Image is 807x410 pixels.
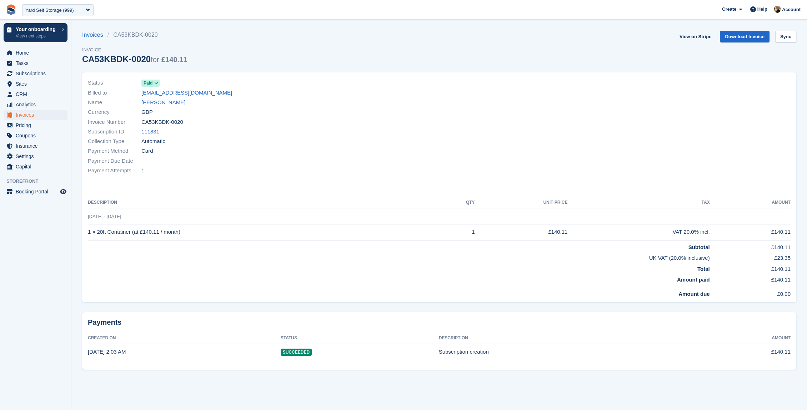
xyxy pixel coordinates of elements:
[16,120,59,130] span: Pricing
[59,187,67,196] a: Preview store
[141,108,153,116] span: GBP
[88,224,441,240] td: 1 × 20ft Container (at £140.11 / month)
[4,187,67,197] a: menu
[4,23,67,42] a: Your onboarding View next steps
[16,151,59,161] span: Settings
[710,251,791,262] td: £23.35
[678,291,710,297] strong: Amount due
[16,110,59,120] span: Invoices
[692,333,791,344] th: Amount
[88,128,141,136] span: Subscription ID
[710,287,791,298] td: £0.00
[4,141,67,151] a: menu
[88,167,141,175] span: Payment Attempts
[281,333,439,344] th: Status
[25,7,74,14] div: Yard Self Storage (999)
[16,79,59,89] span: Sites
[16,27,58,32] p: Your onboarding
[88,108,141,116] span: Currency
[720,31,770,42] a: Download Invoice
[4,151,67,161] a: menu
[141,79,160,87] a: Paid
[88,118,141,126] span: Invoice Number
[567,197,710,208] th: Tax
[144,80,152,86] span: Paid
[677,277,710,283] strong: Amount paid
[141,128,159,136] a: 111831
[161,56,187,64] span: £140.11
[141,98,185,107] a: [PERSON_NAME]
[16,58,59,68] span: Tasks
[439,333,692,344] th: Description
[710,197,791,208] th: Amount
[141,118,183,126] span: CA53KBDK-0020
[775,31,796,42] a: Sync
[141,147,153,155] span: Card
[88,98,141,107] span: Name
[4,79,67,89] a: menu
[710,262,791,273] td: £140.11
[88,349,126,355] time: 2025-10-03 01:03:05 UTC
[88,79,141,87] span: Status
[722,6,736,13] span: Create
[88,318,791,327] h2: Payments
[82,31,187,39] nav: breadcrumbs
[4,89,67,99] a: menu
[475,197,568,208] th: Unit Price
[82,54,187,64] div: CA53KBDK-0020
[4,100,67,110] a: menu
[16,187,59,197] span: Booking Portal
[88,137,141,146] span: Collection Type
[441,224,475,240] td: 1
[88,333,281,344] th: Created On
[16,162,59,172] span: Capital
[16,141,59,151] span: Insurance
[16,100,59,110] span: Analytics
[88,214,121,219] span: [DATE] - [DATE]
[281,349,312,356] span: Succeeded
[4,162,67,172] a: menu
[439,344,692,360] td: Subscription creation
[82,46,187,54] span: Invoice
[4,120,67,130] a: menu
[88,197,441,208] th: Description
[88,251,710,262] td: UK VAT (20.0% inclusive)
[757,6,767,13] span: Help
[710,273,791,287] td: -£140.11
[692,344,791,360] td: £140.11
[88,89,141,97] span: Billed to
[16,33,58,39] p: View next steps
[697,266,710,272] strong: Total
[16,69,59,79] span: Subscriptions
[4,110,67,120] a: menu
[688,244,710,250] strong: Subtotal
[710,224,791,240] td: £140.11
[141,167,144,175] span: 1
[88,147,141,155] span: Payment Method
[4,48,67,58] a: menu
[16,48,59,58] span: Home
[82,31,107,39] a: Invoices
[677,31,714,42] a: View on Stripe
[475,224,568,240] td: £140.11
[16,131,59,141] span: Coupons
[6,178,71,185] span: Storefront
[710,240,791,251] td: £140.11
[16,89,59,99] span: CRM
[6,4,16,15] img: stora-icon-8386f47178a22dfd0bd8f6a31ec36ba5ce8667c1dd55bd0f319d3a0aa187defe.svg
[782,6,801,13] span: Account
[567,228,710,236] div: VAT 20.0% incl.
[4,131,67,141] a: menu
[151,56,159,64] span: for
[4,69,67,79] a: menu
[774,6,781,13] img: Oliver Bruce
[4,58,67,68] a: menu
[88,157,141,165] span: Payment Due Date
[141,137,165,146] span: Automatic
[441,197,475,208] th: QTY
[141,89,232,97] a: [EMAIL_ADDRESS][DOMAIN_NAME]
